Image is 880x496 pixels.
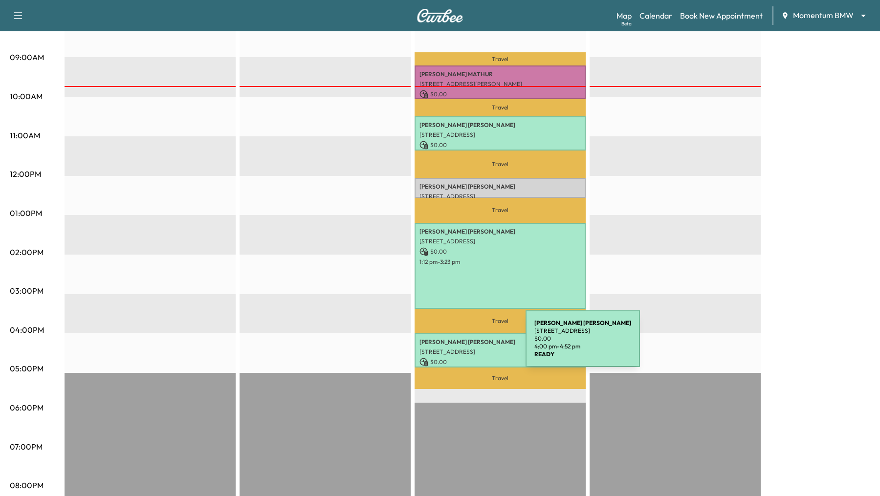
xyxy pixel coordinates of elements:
p: 12:00PM [10,168,41,180]
p: [STREET_ADDRESS][PERSON_NAME] [419,80,581,88]
p: [STREET_ADDRESS] [419,131,581,139]
p: 07:00PM [10,441,43,453]
b: [PERSON_NAME] [PERSON_NAME] [534,319,631,326]
p: $ 0.00 [534,335,631,343]
p: Travel [415,367,586,389]
p: 1:12 pm - 3:23 pm [419,258,581,266]
p: 10:00AM [10,90,43,102]
p: 05:00PM [10,363,44,374]
p: Travel [415,151,586,178]
p: Travel [415,309,586,333]
p: [STREET_ADDRESS] [419,193,581,200]
p: 06:00PM [10,402,44,413]
p: $ 0.00 [419,358,581,367]
p: 03:00PM [10,285,44,297]
p: [PERSON_NAME] [PERSON_NAME] [419,183,581,191]
p: 01:00PM [10,207,42,219]
a: Book New Appointment [680,10,763,22]
a: Calendar [639,10,672,22]
p: [STREET_ADDRESS] [419,348,581,356]
p: Travel [415,99,586,116]
b: READY [534,350,554,358]
p: [PERSON_NAME] [PERSON_NAME] [419,121,581,129]
p: 11:00AM [10,129,40,141]
p: [PERSON_NAME] [PERSON_NAME] [419,228,581,236]
div: Beta [621,20,632,27]
p: 08:00PM [10,479,44,491]
img: Curbee Logo [417,9,463,22]
span: Momentum BMW [793,10,854,21]
p: 4:00 pm - 4:52 pm [534,343,631,350]
p: Travel [415,198,586,223]
p: $ 0.00 [419,247,581,256]
p: 09:00AM [10,51,44,63]
p: Travel [415,52,586,65]
p: [STREET_ADDRESS] [419,237,581,245]
p: 04:00PM [10,324,44,336]
p: [PERSON_NAME] [PERSON_NAME] [419,338,581,346]
p: [STREET_ADDRESS] [534,327,631,335]
p: 02:00PM [10,246,44,258]
p: $ 0.00 [419,90,581,99]
a: MapBeta [616,10,632,22]
p: [PERSON_NAME] MATHUR [419,70,581,78]
p: $ 0.00 [419,141,581,150]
